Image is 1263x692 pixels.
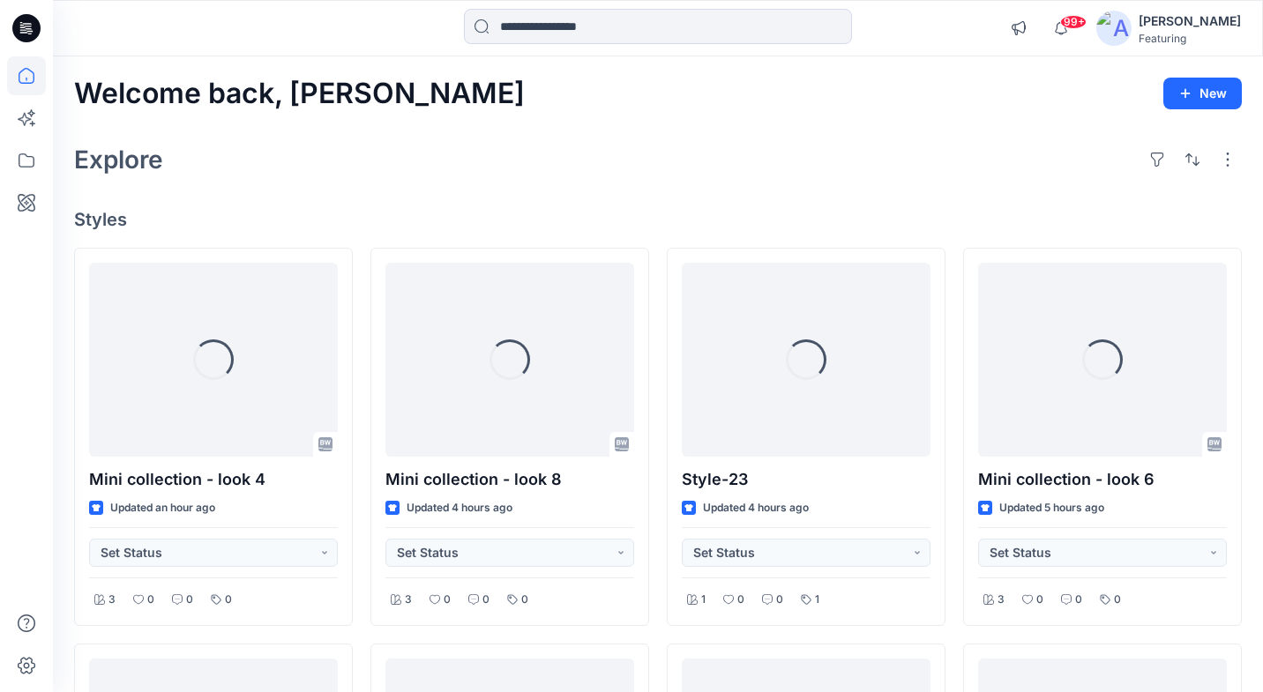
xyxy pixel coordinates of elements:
p: 0 [1036,591,1043,609]
p: 3 [405,591,412,609]
p: 0 [444,591,451,609]
p: Updated 5 hours ago [999,499,1104,517]
p: Mini collection - look 6 [978,467,1227,492]
p: 0 [186,591,193,609]
div: [PERSON_NAME] [1139,11,1241,32]
p: Updated 4 hours ago [703,499,809,517]
p: Style-23 [682,467,930,492]
p: 0 [521,591,528,609]
img: avatar [1096,11,1132,46]
p: 0 [147,591,154,609]
h2: Welcome back, [PERSON_NAME] [74,78,525,110]
h2: Explore [74,145,163,174]
p: 0 [1075,591,1082,609]
p: 3 [998,591,1005,609]
p: 0 [1114,591,1121,609]
span: 99+ [1060,15,1087,29]
p: 0 [776,591,783,609]
p: Mini collection - look 4 [89,467,338,492]
p: 0 [737,591,744,609]
p: 0 [225,591,232,609]
p: Updated 4 hours ago [407,499,512,517]
button: New [1163,78,1242,109]
p: Updated an hour ago [110,499,215,517]
p: 1 [701,591,706,609]
p: Mini collection - look 8 [385,467,634,492]
p: 0 [482,591,490,609]
div: Featuring [1139,32,1241,45]
h4: Styles [74,209,1242,230]
p: 1 [815,591,819,609]
p: 3 [108,591,116,609]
